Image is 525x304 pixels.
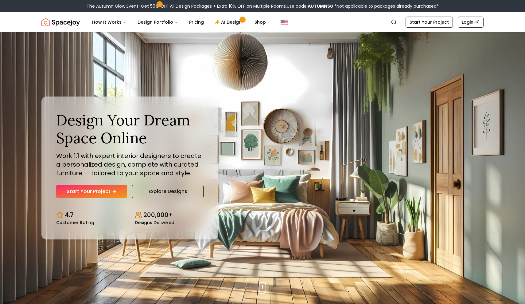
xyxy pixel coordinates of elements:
button: Design Portfolio [133,16,183,28]
h1: Design Your Dream Space Online [56,111,204,147]
nav: Global [41,12,484,32]
a: AI Design [210,16,248,28]
span: Use code: [287,3,333,9]
span: *Not applicable to packages already purchased* [333,3,439,9]
small: Designs Delivered [135,220,174,225]
a: Start Your Project [406,17,453,28]
div: Design stats [56,206,204,225]
button: How It Works [87,16,131,28]
a: Explore Designs [132,185,204,198]
p: Work 1:1 with expert interior designers to create a personalized design, complete with curated fu... [56,152,204,177]
small: Customer Rating [56,220,94,225]
a: Pricing [184,16,209,28]
a: Shop [250,16,271,28]
a: Spacejoy [41,16,80,28]
nav: Main [87,16,271,28]
a: Start Your Project [56,185,127,198]
p: 200,000+ [143,211,173,219]
img: Spacejoy Logo [41,16,80,28]
b: AUTUMN50 [308,3,333,9]
img: United States [281,18,288,26]
p: 4.7 [65,211,74,219]
a: Login [458,17,484,28]
div: The Autumn Glow Event-Get 50% OFF All Design Packages + Extra 10% OFF on Multiple Rooms. [87,3,439,9]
